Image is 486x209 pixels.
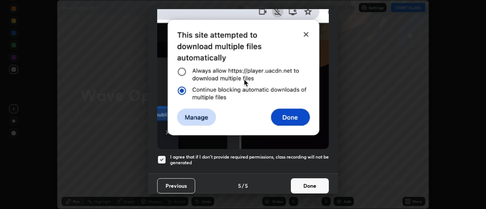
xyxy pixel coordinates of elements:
button: Previous [157,178,195,193]
h4: 5 [245,182,248,190]
h4: / [242,182,244,190]
h5: I agree that if I don't provide required permissions, class recording will not be generated [170,154,329,166]
button: Done [291,178,329,193]
h4: 5 [238,182,241,190]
